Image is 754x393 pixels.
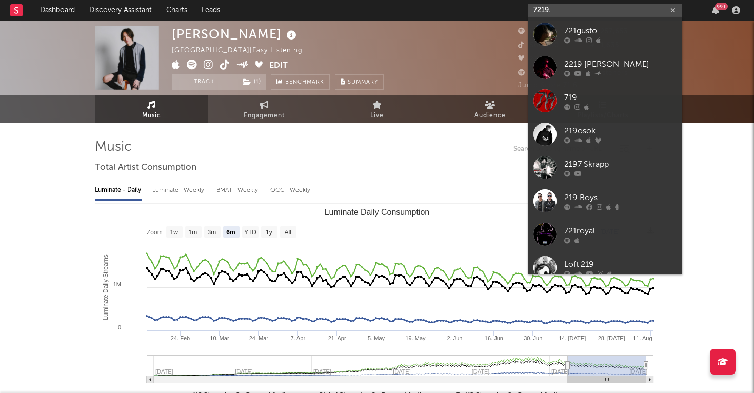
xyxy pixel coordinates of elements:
[474,110,506,122] span: Audience
[328,335,346,341] text: 21. Apr
[244,110,285,122] span: Engagement
[236,74,266,90] span: ( 1 )
[598,335,625,341] text: 28. [DATE]
[518,28,558,35] span: 693,519
[172,26,299,43] div: [PERSON_NAME]
[270,182,311,199] div: OCC - Weekly
[290,335,305,341] text: 7. Apr
[564,191,677,204] div: 219 Boys
[524,335,542,341] text: 30. Jun
[208,229,216,236] text: 3m
[712,6,719,14] button: 99+
[172,45,314,57] div: [GEOGRAPHIC_DATA] | Easy Listening
[559,335,586,341] text: 14. [DATE]
[170,229,178,236] text: 1w
[102,254,109,320] text: Luminate Daily Streams
[508,145,617,153] input: Search by song name or URL
[208,95,321,123] a: Engagement
[285,76,324,89] span: Benchmark
[95,182,142,199] div: Luminate - Daily
[518,70,628,76] span: 4,656,798 Monthly Listeners
[348,80,378,85] span: Summary
[142,110,161,122] span: Music
[147,229,163,236] text: Zoom
[244,229,256,236] text: YTD
[528,4,682,17] input: Search for artists
[271,74,330,90] a: Benchmark
[715,3,728,10] div: 99 +
[189,229,197,236] text: 1m
[95,162,196,174] span: Total Artist Consumption
[528,84,682,117] a: 719
[370,110,384,122] span: Live
[528,117,682,151] a: 219osok
[564,258,677,270] div: Loft 219
[266,229,272,236] text: 1y
[633,335,652,341] text: 11. Aug
[564,225,677,237] div: 721royal
[113,281,121,287] text: 1M
[518,42,559,49] span: 560,400
[518,56,551,63] span: 23,711
[171,335,190,341] text: 24. Feb
[528,184,682,218] a: 219 Boys
[172,74,236,90] button: Track
[249,335,269,341] text: 24. Mar
[321,95,433,123] a: Live
[564,58,677,70] div: 2219 [PERSON_NAME]
[216,182,260,199] div: BMAT - Weekly
[405,335,426,341] text: 19. May
[528,17,682,51] a: 721gusto
[226,229,235,236] text: 6m
[564,91,677,104] div: 719
[335,74,384,90] button: Summary
[564,125,677,137] div: 219osok
[284,229,291,236] text: All
[210,335,229,341] text: 10. Mar
[518,82,578,89] span: Jump Score: 71.6
[564,25,677,37] div: 721gusto
[368,335,385,341] text: 5. May
[95,95,208,123] a: Music
[447,335,462,341] text: 2. Jun
[528,218,682,251] a: 721royal
[564,158,677,170] div: 2197 Skrapp
[528,251,682,284] a: Loft 219
[118,324,121,330] text: 0
[325,208,430,217] text: Luminate Daily Consumption
[152,182,206,199] div: Luminate - Weekly
[433,95,546,123] a: Audience
[528,151,682,184] a: 2197 Skrapp
[236,74,266,90] button: (1)
[528,51,682,84] a: 2219 [PERSON_NAME]
[269,60,288,72] button: Edit
[630,368,648,375] text: [DATE]
[485,335,503,341] text: 16. Jun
